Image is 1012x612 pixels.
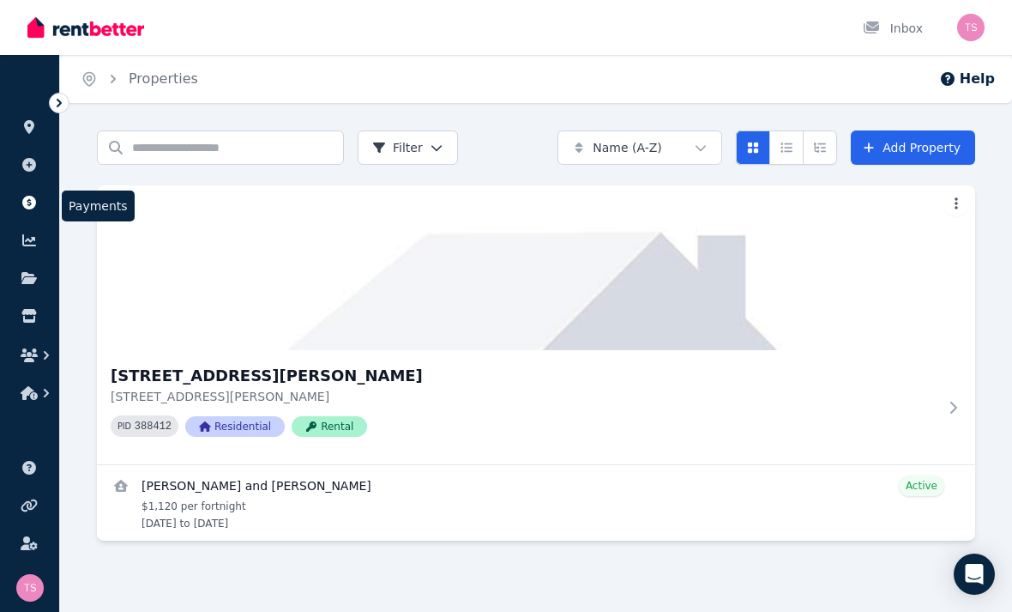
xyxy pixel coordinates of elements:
a: 6-8 Farrell Ave, Darlinghurst[STREET_ADDRESS][PERSON_NAME][STREET_ADDRESS][PERSON_NAME]PID 388412... [97,185,975,464]
a: View details for Olu Kumarage and Federika Buthgamu [97,465,975,541]
img: Tom Soleymanbik [957,14,985,41]
button: Compact list view [769,130,804,165]
button: Name (A-Z) [557,130,722,165]
small: PID [117,421,131,431]
nav: Breadcrumb [60,55,219,103]
a: Add Property [851,130,975,165]
div: View options [736,130,837,165]
h3: [STREET_ADDRESS][PERSON_NAME] [111,364,937,388]
span: Residential [185,416,285,437]
button: Expanded list view [803,130,837,165]
img: Tom Soleymanbik [16,574,44,602]
img: 6-8 Farrell Ave, Darlinghurst [97,185,975,350]
button: More options [944,192,968,216]
span: Payments [62,191,135,221]
a: Properties [129,70,198,87]
div: Inbox [863,20,923,37]
span: Rental [292,416,367,437]
button: Help [939,69,995,89]
span: Name (A-Z) [593,139,662,156]
span: Filter [372,139,423,156]
img: RentBetter [27,15,144,40]
p: [STREET_ADDRESS][PERSON_NAME] [111,388,937,405]
button: Filter [358,130,458,165]
code: 388412 [135,421,172,433]
button: Card view [736,130,770,165]
div: Open Intercom Messenger [954,554,995,595]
